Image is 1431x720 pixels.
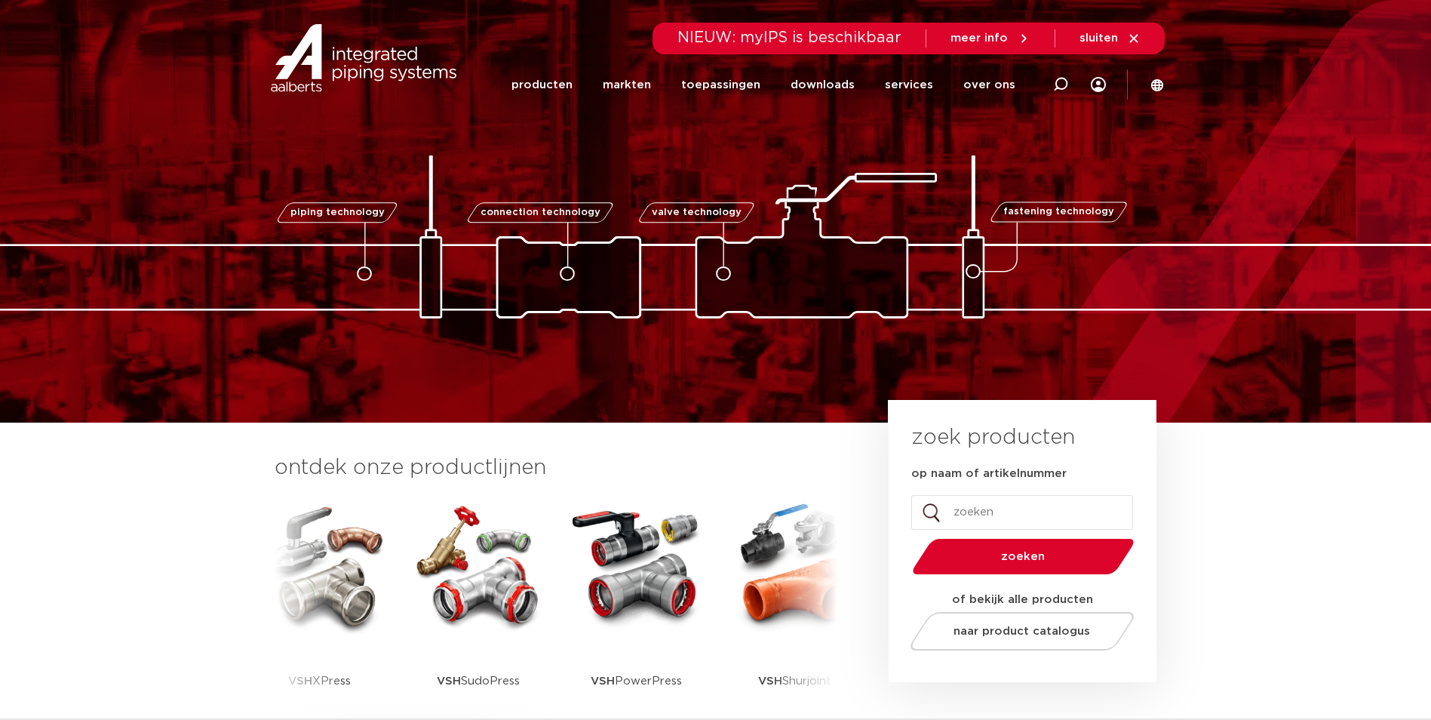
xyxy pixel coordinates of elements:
[290,208,385,217] span: piping technology
[963,56,1015,114] a: over ons
[952,594,1093,605] strong: of bekijk alle producten
[511,56,573,114] a: producten
[911,495,1133,530] input: zoeken
[591,675,615,687] strong: VSH
[906,612,1138,651] a: naar product catalogus
[1079,32,1141,45] a: sluiten
[1091,54,1106,115] div: my IPS
[652,208,742,217] span: valve technology
[1079,32,1118,44] span: sluiten
[275,453,837,483] h3: ontdek onze productlijnen
[1003,208,1114,217] span: fastening technology
[681,56,760,114] a: toepassingen
[603,56,651,114] a: markten
[885,56,933,114] a: services
[480,208,600,217] span: connection technology
[911,466,1067,482] label: op naam of artikelnummer
[677,30,901,45] span: NIEUW: myIPS is beschikbaar
[758,675,782,687] strong: VSH
[951,551,1095,562] span: zoeken
[911,423,1075,453] h3: zoek producten
[437,675,461,687] strong: VSH
[906,537,1140,576] button: zoeken
[953,626,1090,637] span: naar product catalogus
[288,675,312,687] strong: VSH
[950,32,1008,44] span: meer info
[950,32,1030,45] a: meer info
[511,56,1015,114] nav: Menu
[791,56,855,114] a: downloads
